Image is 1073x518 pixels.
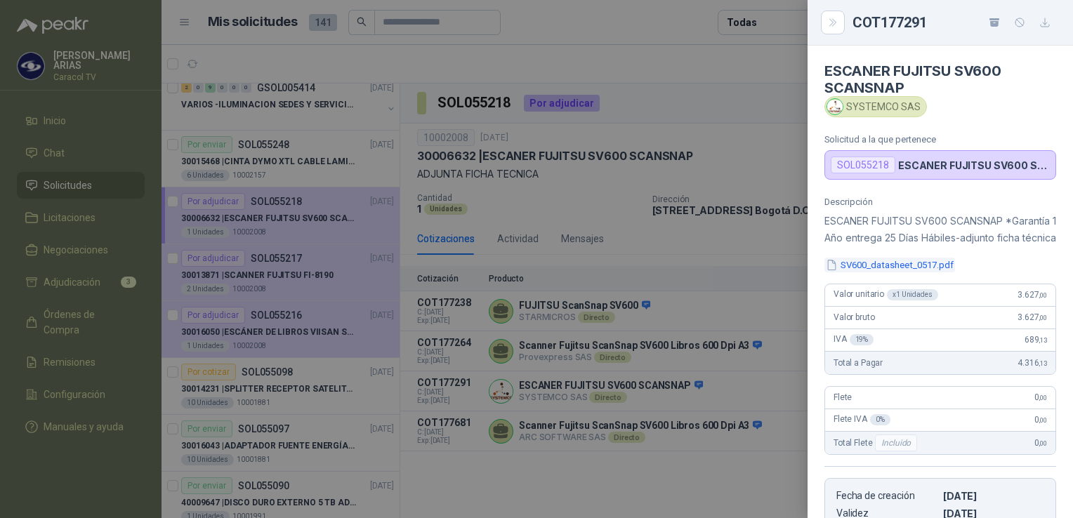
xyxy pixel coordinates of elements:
span: ,00 [1039,314,1047,321]
span: Flete [834,392,852,402]
span: Total a Pagar [834,358,883,368]
span: ,13 [1039,359,1047,367]
span: 0 [1034,438,1047,448]
span: Total Flete [834,434,920,451]
p: Fecha de creación [836,490,937,502]
span: 0 [1034,392,1047,402]
span: Flete IVA [834,414,890,425]
div: 19 % [850,334,874,345]
p: ESCANER FUJITSU SV600 SCANSNAP *Garantía 1 Año entrega 25 Días Hábiles-adjunto ficha técnica [824,213,1056,246]
div: x 1 Unidades [887,289,938,300]
p: Descripción [824,197,1056,207]
div: Incluido [875,434,917,451]
span: ,00 [1039,394,1047,401]
span: 3.627 [1018,312,1047,322]
h4: ESCANER FUJITSU SV600 SCANSNAP [824,62,1056,96]
span: Valor bruto [834,312,874,322]
span: 3.627 [1018,290,1047,300]
p: [DATE] [943,490,1044,502]
div: SOL055218 [831,157,895,173]
div: SYSTEMCO SAS [824,96,927,117]
button: Close [824,14,841,31]
span: Valor unitario [834,289,938,300]
span: 0 [1034,415,1047,425]
img: Company Logo [827,99,843,114]
p: Solicitud a la que pertenece [824,134,1056,145]
span: ,00 [1039,416,1047,424]
span: ,00 [1039,439,1047,447]
div: COT177291 [853,11,1056,34]
span: ,13 [1039,336,1047,344]
span: ,00 [1039,291,1047,299]
button: SV600_datasheet_0517.pdf [824,258,955,272]
span: IVA [834,334,874,345]
span: 4.316 [1018,358,1047,368]
p: ESCANER FUJITSU SV600 SCANSNAP [898,159,1050,171]
div: 0 % [870,414,890,425]
span: 689 [1025,335,1047,345]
